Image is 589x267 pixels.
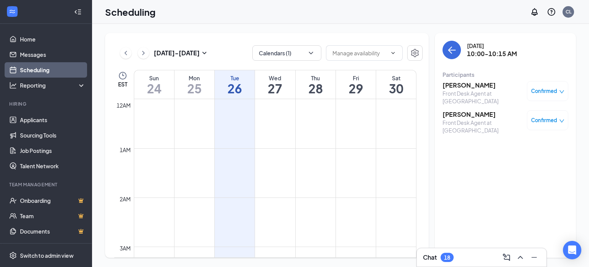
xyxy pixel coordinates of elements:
div: Open Intercom Messenger [563,241,581,259]
svg: QuestionInfo [547,7,556,17]
svg: Minimize [530,253,539,262]
div: [DATE] [467,42,517,50]
span: Confirmed [531,87,557,95]
a: Job Postings [20,143,86,158]
div: 1am [118,146,132,154]
svg: Analysis [9,81,17,89]
button: Settings [407,45,423,61]
span: EST [118,80,127,88]
button: Calendars (1)ChevronDown [252,45,321,61]
div: Sun [134,74,174,82]
svg: Settings [410,48,420,58]
svg: ComposeMessage [502,253,511,262]
a: DocumentsCrown [20,224,86,239]
a: TeamCrown [20,208,86,224]
h1: Scheduling [105,5,156,18]
svg: WorkstreamLogo [8,8,16,15]
a: August 25, 2025 [174,70,214,99]
a: Talent Network [20,158,86,174]
h1: 30 [376,82,416,95]
h1: 25 [174,82,214,95]
svg: ChevronDown [390,50,396,56]
a: Messages [20,47,86,62]
a: Applicants [20,112,86,128]
svg: Collapse [74,8,82,16]
h3: [PERSON_NAME] [443,81,523,90]
button: ChevronLeft [120,47,132,59]
input: Manage availability [332,49,387,57]
div: Team Management [9,181,84,188]
span: down [559,118,564,124]
div: 3am [118,244,132,252]
a: August 26, 2025 [215,70,255,99]
button: ComposeMessage [500,251,513,264]
button: ChevronRight [138,47,149,59]
a: August 24, 2025 [134,70,174,99]
svg: SmallChevronDown [200,48,209,58]
a: OnboardingCrown [20,193,86,208]
svg: ChevronDown [307,49,315,57]
h1: 26 [215,82,255,95]
div: 18 [444,254,450,261]
div: Switch to admin view [20,252,74,259]
svg: Clock [118,71,127,80]
button: back-button [443,41,461,59]
h3: 10:00-10:15 AM [467,50,517,58]
span: down [559,89,564,95]
div: Fri [336,74,376,82]
div: Sat [376,74,416,82]
h3: [DATE] - [DATE] [154,49,200,57]
span: Confirmed [531,116,557,124]
h3: Chat [423,253,437,262]
div: Reporting [20,81,86,89]
div: Mon [174,74,214,82]
svg: Notifications [530,7,539,17]
h1: 28 [296,82,336,95]
h1: 29 [336,82,376,95]
a: SurveysCrown [20,239,86,254]
a: Scheduling [20,62,86,78]
div: Participants [443,71,568,78]
h3: [PERSON_NAME] [443,110,523,119]
div: CL [566,8,571,15]
div: Tue [215,74,255,82]
div: 2am [118,195,132,203]
div: Thu [296,74,336,82]
svg: ChevronUp [516,253,525,262]
div: Front Desk Agent at [GEOGRAPHIC_DATA] [443,119,523,134]
svg: ChevronLeft [122,48,130,58]
div: 12am [115,101,132,109]
a: August 30, 2025 [376,70,416,99]
a: Sourcing Tools [20,128,86,143]
div: Hiring [9,101,84,107]
div: Wed [255,74,295,82]
svg: ArrowLeft [447,45,456,55]
h1: 27 [255,82,295,95]
svg: ChevronRight [140,48,147,58]
a: August 28, 2025 [296,70,336,99]
a: Home [20,32,86,47]
button: Minimize [528,251,540,264]
a: August 27, 2025 [255,70,295,99]
button: ChevronUp [514,251,526,264]
div: Front Desk Agent at [GEOGRAPHIC_DATA] [443,90,523,105]
a: August 29, 2025 [336,70,376,99]
h1: 24 [134,82,174,95]
svg: Settings [9,252,17,259]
